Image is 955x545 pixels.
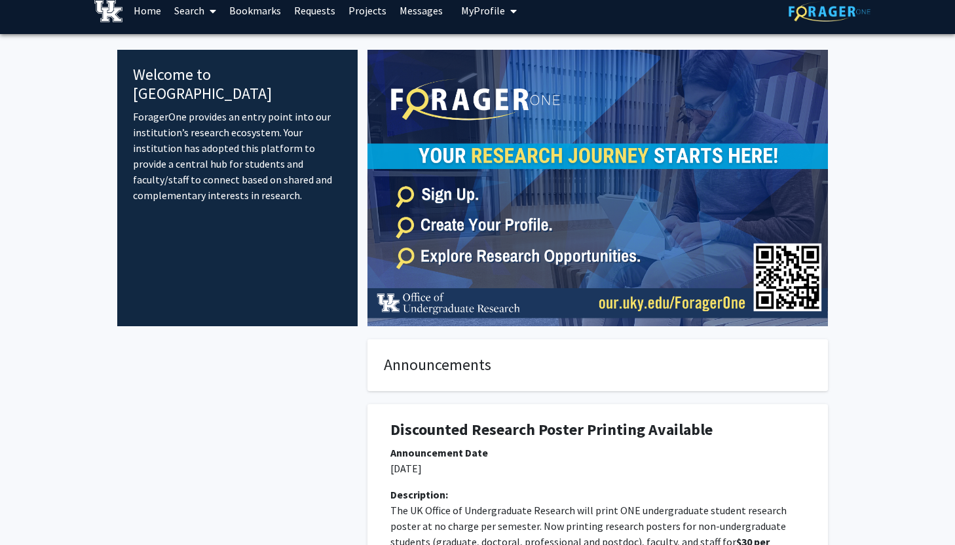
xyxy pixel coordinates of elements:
iframe: Chat [10,486,56,535]
div: Announcement Date [390,445,805,460]
h4: Announcements [384,356,812,375]
img: Cover Image [367,50,828,326]
span: My Profile [461,4,505,17]
div: Description: [390,487,805,502]
img: ForagerOne Logo [789,1,871,22]
p: ForagerOne provides an entry point into our institution’s research ecosystem. Your institution ha... [133,109,342,203]
h4: Welcome to [GEOGRAPHIC_DATA] [133,66,342,103]
p: [DATE] [390,460,805,476]
h1: Discounted Research Poster Printing Available [390,421,805,440]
